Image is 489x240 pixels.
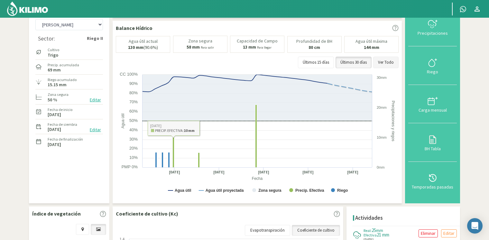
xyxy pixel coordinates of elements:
button: Temporadas pasadas [408,162,457,200]
label: Zona segura [48,92,69,97]
p: Capacidad de Campo [237,39,278,43]
label: Cultivo [48,47,59,53]
div: BH Tabla [410,146,455,151]
b: 144 mm [364,44,379,50]
p: Índice de vegetación [32,210,81,217]
text: Precip. Efectiva [295,188,324,193]
label: 69 mm [48,68,61,72]
button: Carga mensual [408,85,457,123]
label: [DATE] [48,143,61,147]
h4: Actividades [355,215,383,221]
text: Zona segura [258,188,281,193]
span: Real: [364,228,372,233]
button: Editar [441,229,457,237]
p: Profundidad de BH [296,39,332,44]
label: [DATE] [48,127,61,132]
text: Precipitaciones y riegos [391,101,395,142]
div: Precipitaciones [410,31,455,35]
text: CC 100% [120,72,138,77]
label: Riego acumulado [48,77,77,83]
button: BH Tabla [408,123,457,162]
text: 30% [129,137,138,142]
button: Ver Todo [373,57,399,68]
b: 80 cm [309,44,320,50]
text: 70% [129,99,138,104]
div: Riego [410,69,455,74]
span: 21 mm [377,232,389,238]
text: 20% [129,146,138,151]
p: Agua útil actual [129,39,158,44]
strong: Riego II [87,35,103,42]
text: Riego [337,188,348,193]
p: Coeficiente de cultivo (Kc) [116,210,178,217]
label: Fecha de finalización [48,136,83,142]
div: Open Intercom Messenger [467,218,483,234]
div: Temporadas pasadas [410,185,455,189]
label: Precip. acumulada [48,62,79,68]
label: Fecha de inicio [48,107,72,113]
text: Agua útil [175,188,191,193]
b: 58 mm [187,44,200,50]
text: 10mm [377,135,387,139]
small: Para llegar [257,45,272,50]
p: Zona segura [188,39,212,43]
text: 40% [129,127,138,132]
text: [DATE] [258,170,269,175]
p: Editar [443,230,455,237]
button: Editar [88,96,103,104]
text: Agua útil [121,114,125,129]
text: 10% [129,155,138,160]
b: 130 mm [128,44,143,50]
a: Coeficiente de cultivo [292,225,340,236]
text: [DATE] [213,170,225,175]
div: Carga mensual [410,108,455,112]
button: Riego [408,46,457,85]
button: Últimos 30 días [336,57,372,68]
text: 0mm [377,165,384,169]
text: [DATE] [169,170,180,175]
text: 90% [129,81,138,86]
p: Balance Hídrico [116,24,152,32]
span: mm [376,227,383,233]
label: Fecha de siembra [48,122,77,127]
text: 20mm [377,106,387,109]
text: [DATE] [302,170,314,175]
text: 30mm [377,76,387,79]
label: 15.15 mm [48,83,67,87]
button: Eliminar [419,229,438,237]
b: 13 mm [243,44,256,50]
label: 50 % [48,98,57,102]
span: Efectiva [364,233,377,237]
text: 80% [129,90,138,95]
button: Precipitaciones [408,8,457,46]
small: Para salir [201,45,214,50]
text: PMP 0% [122,164,138,169]
text: Fecha [252,177,263,181]
label: Trigo [48,53,59,57]
p: (90.6%) [128,45,158,50]
img: Kilimo [6,1,49,16]
p: Eliminar [421,230,436,237]
text: [DATE] [347,170,358,175]
label: [DATE] [48,113,61,117]
text: 60% [129,109,138,114]
span: 25 [372,227,376,233]
button: Últimos 15 días [298,57,334,68]
text: Agua útil proyectada [206,188,244,193]
p: Agua útil máxima [355,39,387,44]
div: Sector: [38,35,55,42]
a: Evapotranspiración [245,225,290,236]
text: 50% [129,118,138,123]
button: Editar [88,126,103,134]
